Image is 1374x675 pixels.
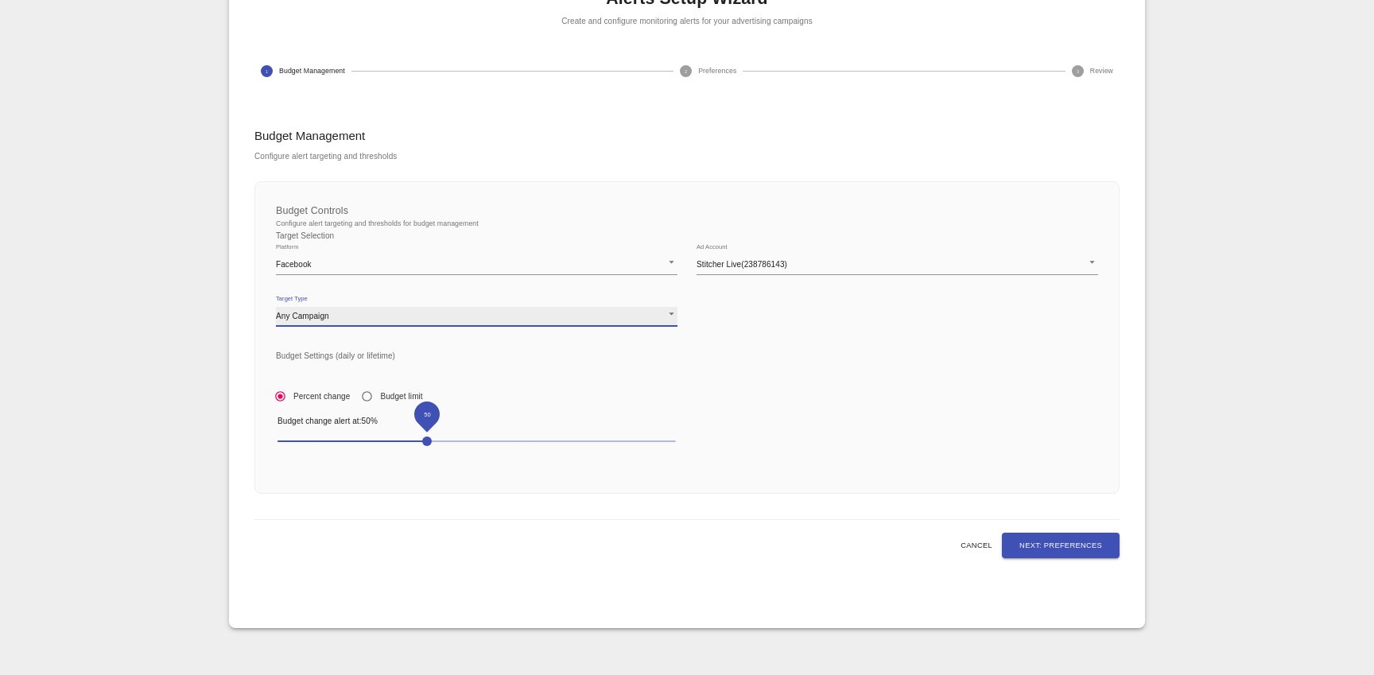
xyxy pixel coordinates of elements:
p: Configure alert targeting and thresholds [254,150,397,162]
h5: Budget Management [254,128,397,144]
text: 1 [266,70,268,74]
p: Create and configure monitoring alerts for your advertising campaigns [254,15,1120,27]
h6: Budget Settings (daily or lifetime) [276,349,1098,363]
span: Budget Management [279,66,345,76]
button: Cancel [951,533,1002,558]
text: 3 [1077,70,1079,74]
label: Ad Account [697,244,728,250]
span: 50 [424,410,431,417]
div: Facebook [276,255,677,275]
span: Preferences [698,66,736,76]
label: Platform [276,244,298,250]
label: Target Type [276,296,308,302]
span: Percent change [293,390,350,402]
div: Stitcher Live(238786143) [697,255,1098,275]
button: Next: Preferences [1002,533,1120,558]
p: Budget change alert at: 50 % [278,415,676,427]
span: Review [1090,66,1113,76]
h6: Budget Controls [276,203,1098,219]
h6: Target Selection [276,229,1098,243]
span: Budget limit [380,390,422,402]
span: Cancel [960,539,993,552]
text: 2 [685,70,687,74]
div: Any Campaign [276,307,677,327]
span: Next: Preferences [1019,539,1102,552]
p: Configure alert targeting and thresholds for budget management [276,219,1098,229]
